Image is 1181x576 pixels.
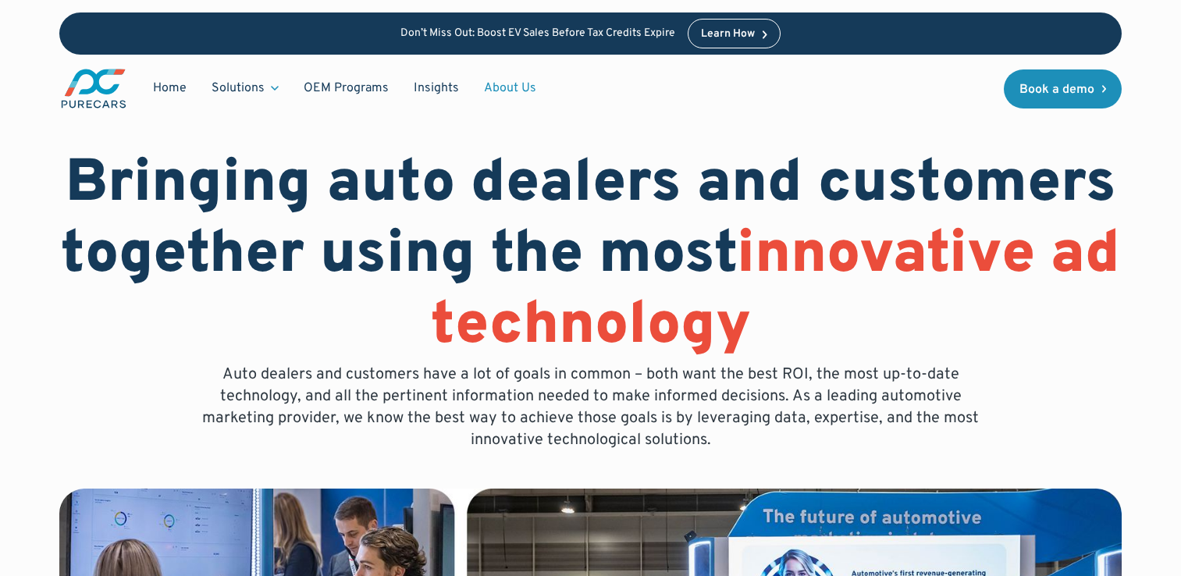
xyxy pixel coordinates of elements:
a: Learn How [688,19,781,48]
a: About Us [471,73,549,103]
img: purecars logo [59,67,128,110]
p: Don’t Miss Out: Boost EV Sales Before Tax Credits Expire [400,27,675,41]
a: Insights [401,73,471,103]
span: innovative ad technology [431,219,1121,364]
div: Learn How [701,29,755,40]
h1: Bringing auto dealers and customers together using the most [59,150,1122,364]
a: main [59,67,128,110]
p: Auto dealers and customers have a lot of goals in common – both want the best ROI, the most up-to... [191,364,991,451]
a: Home [141,73,199,103]
div: Book a demo [1019,84,1094,96]
div: Solutions [199,73,291,103]
a: OEM Programs [291,73,401,103]
a: Book a demo [1004,69,1122,108]
div: Solutions [212,80,265,97]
